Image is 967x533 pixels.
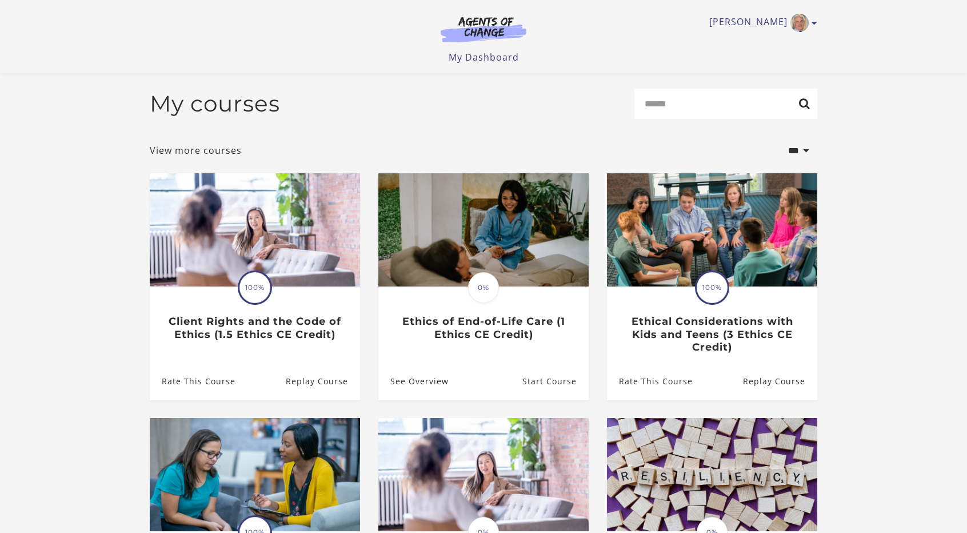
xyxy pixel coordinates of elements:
h3: Client Rights and the Code of Ethics (1.5 Ethics CE Credit) [162,315,347,341]
h3: Ethical Considerations with Kids and Teens (3 Ethics CE Credit) [619,315,805,354]
span: 100% [239,272,270,303]
span: 0% [468,272,499,303]
a: My Dashboard [449,51,519,63]
a: Client Rights and the Code of Ethics (1.5 Ethics CE Credit): Rate This Course [150,363,235,400]
a: Client Rights and the Code of Ethics (1.5 Ethics CE Credit): Resume Course [286,363,360,400]
a: Ethical Considerations with Kids and Teens (3 Ethics CE Credit): Resume Course [743,363,817,400]
a: Toggle menu [709,14,812,32]
a: Ethical Considerations with Kids and Teens (3 Ethics CE Credit): Rate This Course [607,363,693,400]
a: Ethics of End-of-Life Care (1 Ethics CE Credit): See Overview [378,363,449,400]
h2: My courses [150,90,280,117]
span: 100% [697,272,728,303]
a: Ethics of End-of-Life Care (1 Ethics CE Credit): Resume Course [522,363,589,400]
a: View more courses [150,144,242,157]
h3: Ethics of End-of-Life Care (1 Ethics CE Credit) [390,315,576,341]
img: Agents of Change Logo [429,16,538,42]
